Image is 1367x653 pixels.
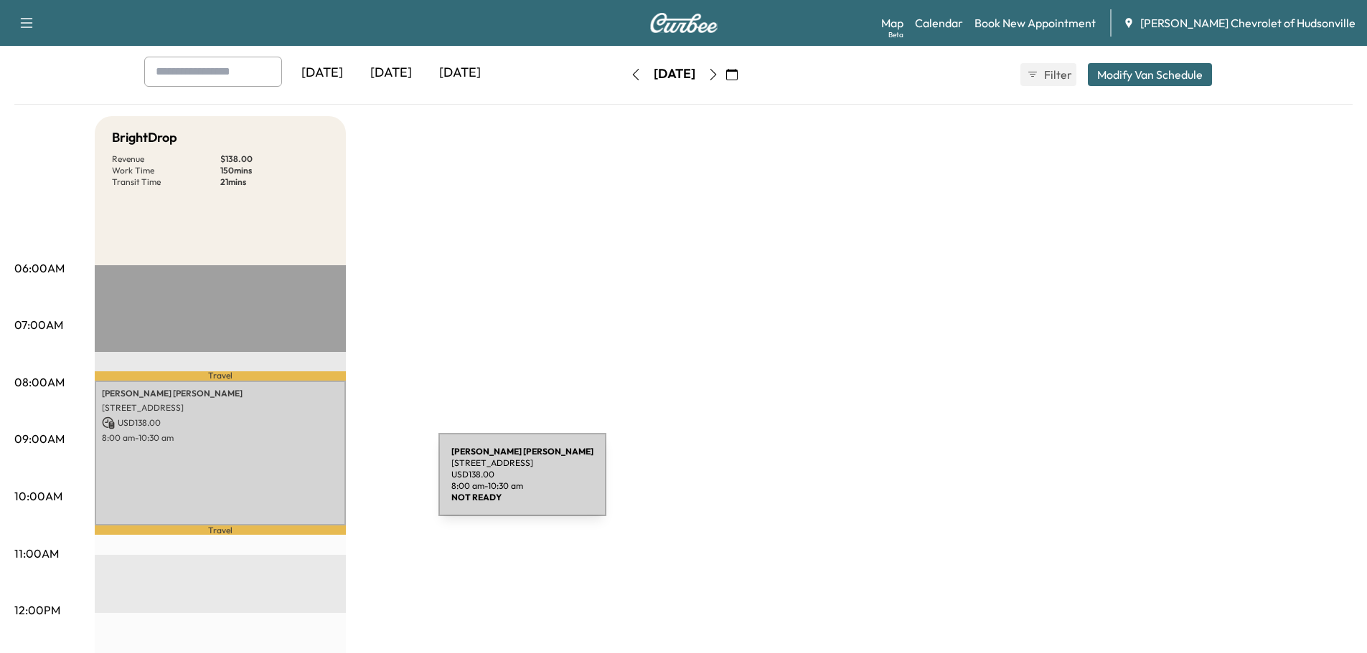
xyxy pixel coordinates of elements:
[14,373,65,391] p: 08:00AM
[102,402,339,414] p: [STREET_ADDRESS]
[14,487,62,505] p: 10:00AM
[357,57,426,90] div: [DATE]
[974,14,1096,32] a: Book New Appointment
[102,432,339,444] p: 8:00 am - 10:30 am
[888,29,903,40] div: Beta
[14,601,60,619] p: 12:00PM
[220,153,329,165] p: $ 138.00
[1020,63,1076,86] button: Filter
[102,388,339,399] p: [PERSON_NAME] [PERSON_NAME]
[112,128,177,148] h5: BrightDrop
[1088,63,1212,86] button: Modify Van Schedule
[14,430,65,447] p: 09:00AM
[95,371,346,381] p: Travel
[95,525,346,535] p: Travel
[14,316,63,333] p: 07:00AM
[112,165,220,176] p: Work Time
[649,13,718,33] img: Curbee Logo
[102,416,339,429] p: USD 138.00
[1140,14,1356,32] span: [PERSON_NAME] Chevrolet of Hudsonville
[112,176,220,188] p: Transit Time
[220,176,329,188] p: 21 mins
[654,65,695,83] div: [DATE]
[915,14,963,32] a: Calendar
[881,14,903,32] a: MapBeta
[14,545,59,562] p: 11:00AM
[288,57,357,90] div: [DATE]
[220,165,329,176] p: 150 mins
[14,259,65,277] p: 06:00AM
[112,153,220,165] p: Revenue
[426,57,494,90] div: [DATE]
[1044,66,1070,83] span: Filter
